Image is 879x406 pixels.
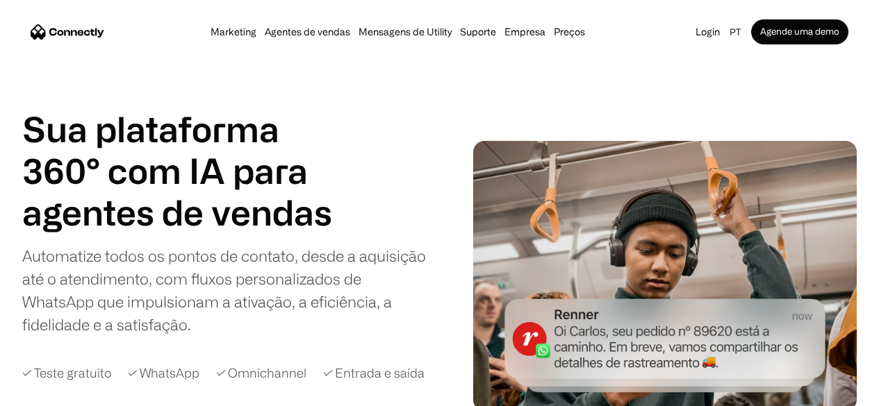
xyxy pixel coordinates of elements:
[128,364,199,382] div: ✓ WhatsApp
[28,382,83,401] ul: Language list
[14,380,83,401] aside: Language selected: Português (Brasil)
[31,22,104,42] a: home
[691,22,724,42] a: Login
[206,26,261,37] a: Marketing
[724,22,751,42] div: pt
[456,26,500,37] a: Suporte
[216,364,306,382] div: ✓ Omnichannel
[22,244,434,336] div: Automatize todos os pontos de contato, desde a aquisição até o atendimento, com fluxos personaliz...
[22,192,342,233] div: 1 of 4
[730,22,741,42] div: pt
[22,364,111,382] div: ✓ Teste gratuito
[751,19,848,44] a: Agende uma demo
[550,26,589,37] a: Preços
[354,26,456,37] a: Mensagens de Utility
[323,364,425,382] div: ✓ Entrada e saída
[500,22,550,42] div: Empresa
[22,108,342,192] h1: Sua plataforma 360° com IA para
[504,22,545,42] div: Empresa
[261,26,354,37] a: Agentes de vendas
[22,192,342,233] h1: agentes de vendas
[22,192,342,233] div: carousel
